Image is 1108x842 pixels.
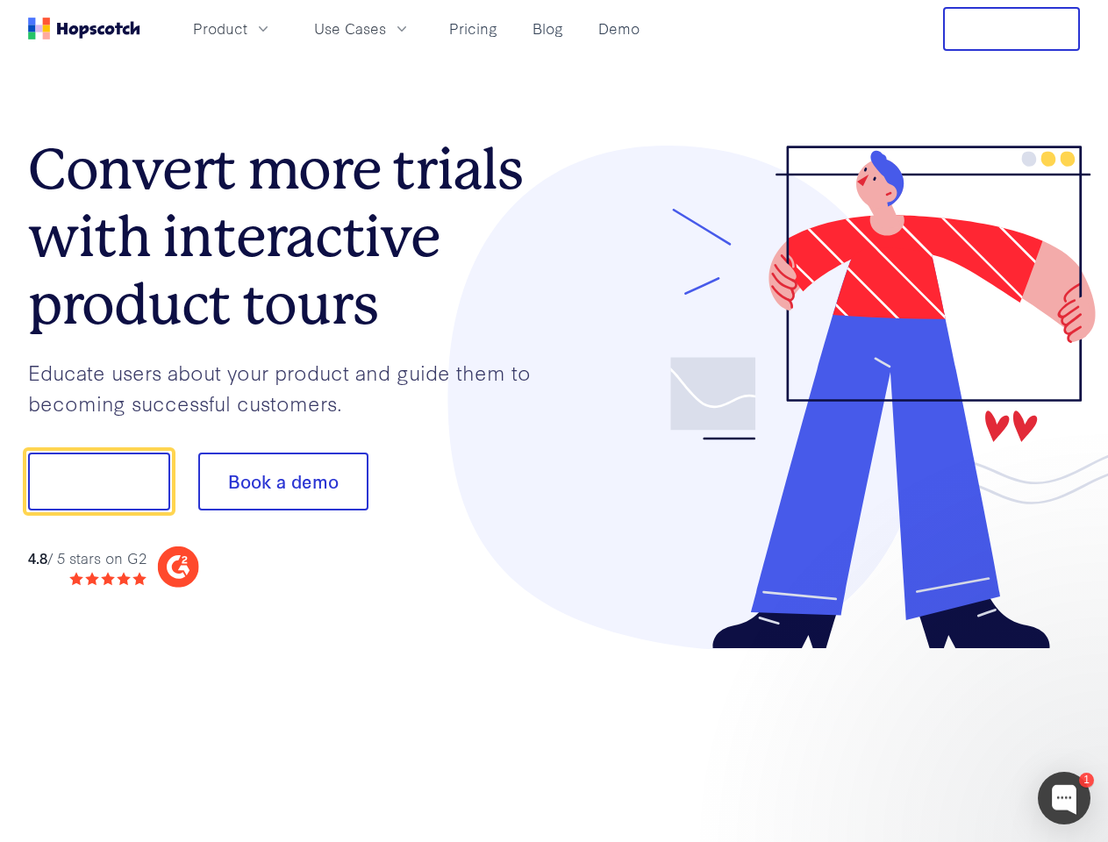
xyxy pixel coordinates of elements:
button: Product [182,14,282,43]
p: Educate users about your product and guide them to becoming successful customers. [28,357,554,417]
a: Blog [525,14,570,43]
button: Use Cases [304,14,421,43]
span: Product [193,18,247,39]
button: Book a demo [198,453,368,510]
strong: 4.8 [28,547,47,567]
a: Demo [591,14,647,43]
h1: Convert more trials with interactive product tours [28,136,554,338]
button: Free Trial [943,7,1080,51]
a: Home [28,18,140,39]
div: / 5 stars on G2 [28,547,147,569]
a: Pricing [442,14,504,43]
span: Use Cases [314,18,386,39]
div: 1 [1079,773,1094,788]
button: Show me! [28,453,170,510]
